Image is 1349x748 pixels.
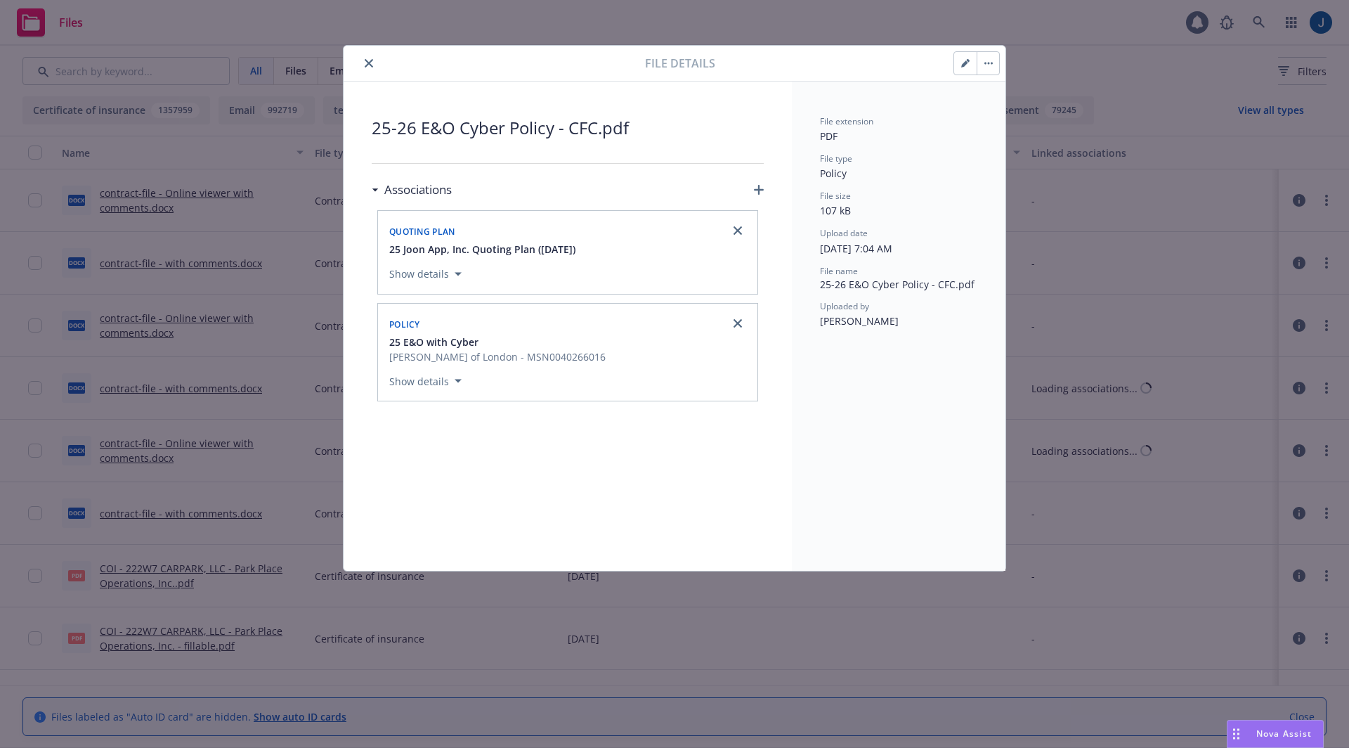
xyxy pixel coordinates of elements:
[820,314,899,328] span: [PERSON_NAME]
[389,335,478,349] span: 25 E&O with Cyber
[384,181,452,199] h3: Associations
[389,349,606,364] span: [PERSON_NAME] of London - MSN0040266016
[389,318,420,330] span: Policy
[820,227,868,239] span: Upload date
[360,55,377,72] button: close
[820,153,852,165] span: File type
[372,115,764,141] span: 25-26 E&O Cyber Policy - CFC.pdf
[389,335,606,349] button: 25 E&O with Cyber
[820,242,892,255] span: [DATE] 7:04 AM
[384,373,467,389] button: Show details
[645,55,715,72] span: File details
[820,277,977,292] span: 25-26 E&O Cyber Policy - CFC.pdf
[389,242,575,257] button: 25 Joon App, Inc. Quoting Plan ([DATE])
[729,222,746,239] a: close
[820,190,851,202] span: File size
[372,181,452,199] div: Associations
[820,129,838,143] span: PDF
[820,115,873,127] span: File extension
[820,167,847,180] span: Policy
[1227,720,1324,748] button: Nova Assist
[820,300,869,312] span: Uploaded by
[820,204,851,217] span: 107 kB
[1227,721,1245,747] div: Drag to move
[384,266,467,283] button: Show details
[729,315,746,332] a: close
[820,265,858,277] span: File name
[389,226,455,238] span: Quoting plan
[1256,728,1312,740] span: Nova Assist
